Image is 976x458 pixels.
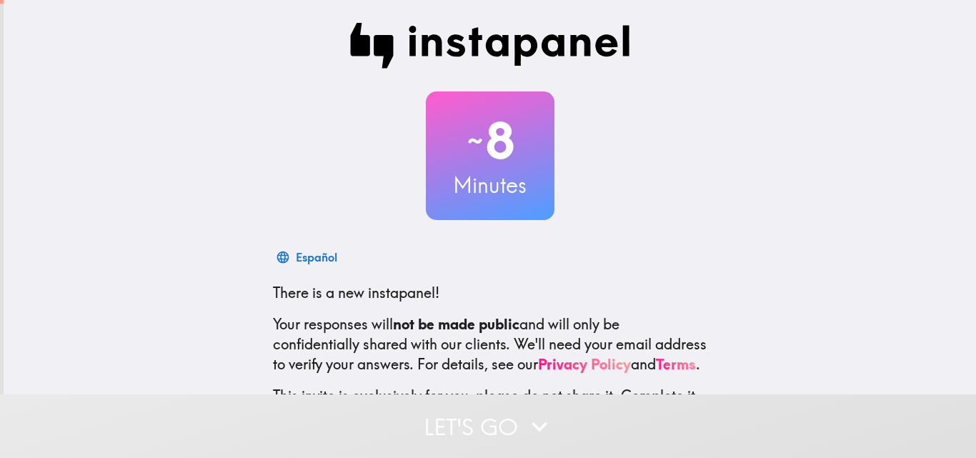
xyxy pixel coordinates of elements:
[656,355,696,373] a: Terms
[273,243,343,272] button: Español
[273,284,439,302] span: There is a new instapanel!
[393,315,519,333] b: not be made public
[296,247,337,267] div: Español
[426,111,554,170] h2: 8
[273,314,707,374] p: Your responses will and will only be confidentially shared with our clients. We'll need your emai...
[350,23,630,69] img: Instapanel
[273,386,707,426] p: This invite is exclusively for you, please do not share it. Complete it soon because spots are li...
[426,170,554,200] h3: Minutes
[538,355,631,373] a: Privacy Policy
[465,119,485,162] span: ~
